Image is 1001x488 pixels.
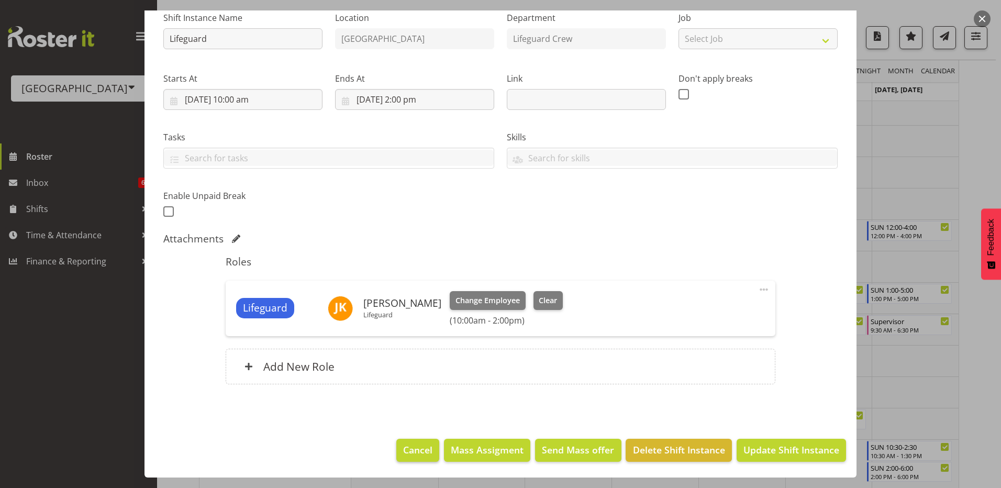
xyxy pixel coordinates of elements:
[396,439,439,462] button: Cancel
[679,72,838,85] label: Don't apply breaks
[507,12,666,24] label: Department
[633,443,725,457] span: Delete Shift Instance
[533,291,563,310] button: Clear
[626,439,731,462] button: Delete Shift Instance
[243,301,287,316] span: Lifeguard
[163,190,322,202] label: Enable Unpaid Break
[986,219,996,256] span: Feedback
[328,296,353,321] img: josh-keen11365.jpg
[450,315,563,326] h6: (10:00am - 2:00pm)
[542,443,614,457] span: Send Mass offer
[363,310,441,319] p: Lifeguard
[981,208,1001,280] button: Feedback - Show survey
[163,232,224,245] h5: Attachments
[507,72,666,85] label: Link
[335,12,494,24] label: Location
[679,12,838,24] label: Job
[450,291,526,310] button: Change Employee
[163,131,494,143] label: Tasks
[403,443,432,457] span: Cancel
[263,360,335,373] h6: Add New Role
[455,295,520,306] span: Change Employee
[226,256,775,268] h5: Roles
[451,443,524,457] span: Mass Assigment
[363,297,441,309] h6: [PERSON_NAME]
[163,72,322,85] label: Starts At
[335,89,494,110] input: Click to select...
[164,150,494,166] input: Search for tasks
[444,439,530,462] button: Mass Assigment
[163,12,322,24] label: Shift Instance Name
[163,28,322,49] input: Shift Instance Name
[743,443,839,457] span: Update Shift Instance
[737,439,846,462] button: Update Shift Instance
[335,72,494,85] label: Ends At
[535,439,621,462] button: Send Mass offer
[539,295,557,306] span: Clear
[163,89,322,110] input: Click to select...
[507,131,838,143] label: Skills
[507,150,837,166] input: Search for skills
